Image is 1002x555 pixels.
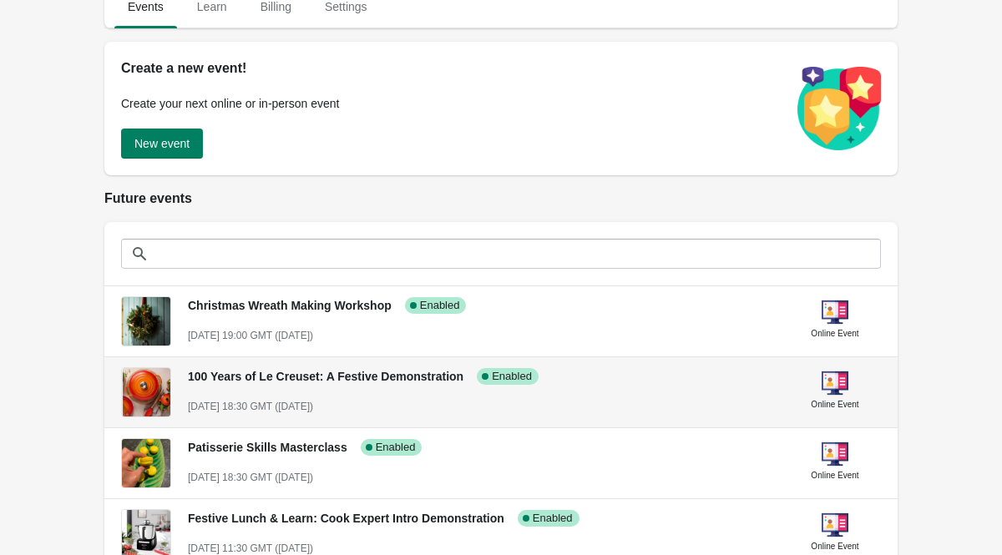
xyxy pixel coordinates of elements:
[188,330,313,341] span: [DATE] 19:00 GMT ([DATE])
[822,299,848,325] img: online-event-5d64391802a09ceff1f8b055f10f5880.png
[376,441,416,454] span: Enabled
[533,512,573,525] span: Enabled
[121,129,203,159] button: New event
[420,299,460,312] span: Enabled
[188,401,313,412] span: [DATE] 18:30 GMT ([DATE])
[188,472,313,483] span: [DATE] 18:30 GMT ([DATE])
[134,137,190,150] span: New event
[811,396,858,413] div: Online Event
[188,370,463,383] span: 100 Years of Le Creuset: A Festive Demonstration
[188,299,392,312] span: Christmas Wreath Making Workshop
[188,441,347,454] span: Patisserie Skills Masterclass
[492,370,532,383] span: Enabled
[811,325,858,342] div: Online Event
[122,439,170,487] img: Patisserie Skills Masterclass
[822,441,848,467] img: online-event-5d64391802a09ceff1f8b055f10f5880.png
[188,512,504,525] span: Festive Lunch & Learn: Cook Expert Intro Demonstration
[104,189,898,209] h2: Future events
[822,512,848,538] img: online-event-5d64391802a09ceff1f8b055f10f5880.png
[121,95,781,112] p: Create your next online or in-person event
[811,467,858,484] div: Online Event
[188,542,313,554] span: [DATE] 11:30 GMT ([DATE])
[822,370,848,396] img: online-event-5d64391802a09ceff1f8b055f10f5880.png
[811,538,858,555] div: Online Event
[122,368,170,416] img: 100 Years of Le Creuset: A Festive Demonstration
[121,58,781,78] h2: Create a new event!
[122,297,170,346] img: Christmas Wreath Making Workshop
